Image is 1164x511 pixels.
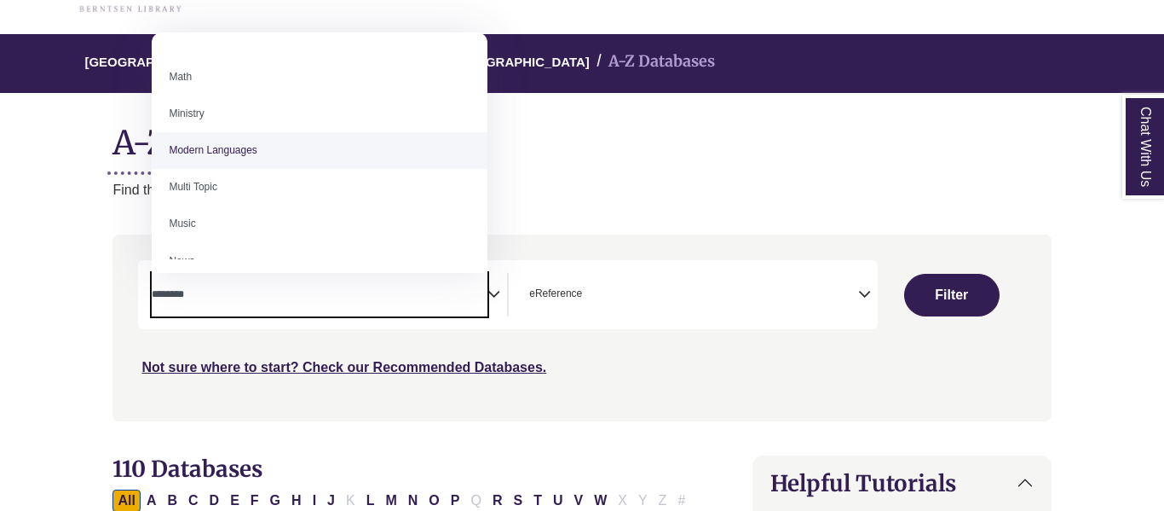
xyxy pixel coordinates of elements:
button: Helpful Tutorials [753,456,1051,510]
li: Math [152,59,487,96]
textarea: Search [152,289,487,303]
span: eReference [529,286,582,302]
textarea: Search [585,289,593,303]
a: Not sure where to start? Check our Recommended Databases. [141,360,546,375]
span: 110 Databases [112,455,262,483]
nav: breadcrumb [112,34,1051,93]
li: Modern Languages [152,132,487,169]
li: eReference [522,286,582,302]
nav: Search filters [112,235,1051,421]
li: Music [152,206,487,242]
p: Find the best library databases for your research. [112,179,1051,201]
li: Multi Topic [152,169,487,206]
button: Submit for Search Results [904,274,1000,316]
h1: A-Z Databases [112,110,1051,162]
li: News [152,243,487,280]
li: Ministry [152,96,487,132]
li: A-Z Databases [590,49,715,74]
a: [GEOGRAPHIC_DATA][PERSON_NAME] [84,52,328,69]
div: Alpha-list to filter by first letter of database name [112,492,692,507]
